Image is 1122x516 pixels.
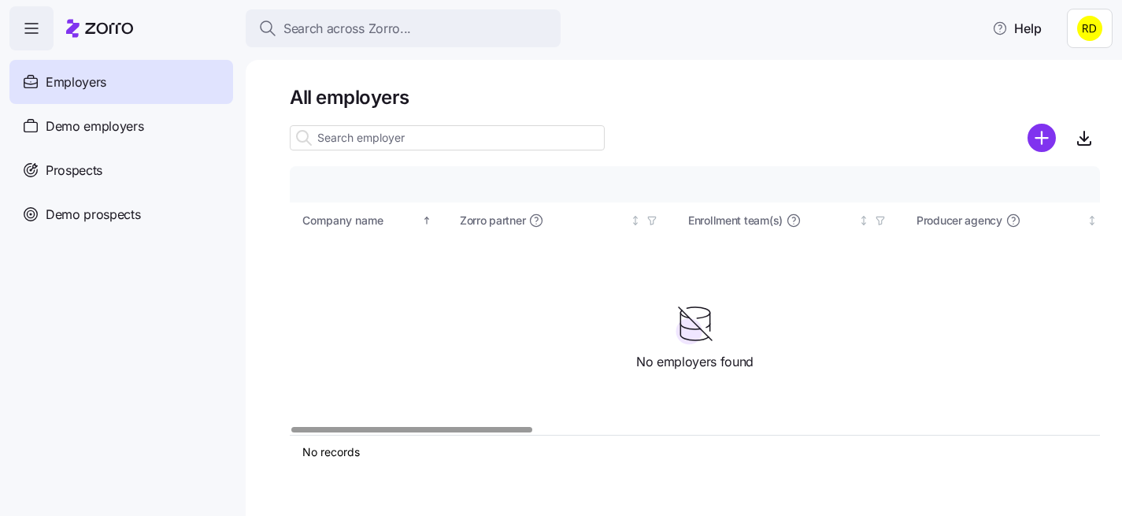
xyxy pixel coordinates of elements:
[630,215,641,226] div: Not sorted
[302,212,419,229] div: Company name
[688,213,783,228] span: Enrollment team(s)
[916,213,1002,228] span: Producer agency
[1087,215,1098,226] div: Not sorted
[9,60,233,104] a: Employers
[979,13,1054,44] button: Help
[46,117,144,136] span: Demo employers
[421,215,432,226] div: Sorted ascending
[46,161,102,180] span: Prospects
[46,72,106,92] span: Employers
[447,202,676,239] th: Zorro partnerNot sorted
[676,202,904,239] th: Enrollment team(s)Not sorted
[9,192,233,236] a: Demo prospects
[9,148,233,192] a: Prospects
[1077,16,1102,41] img: 400900e14810b1d0aec03a03c9453833
[1028,124,1056,152] svg: add icon
[858,215,869,226] div: Not sorted
[290,125,605,150] input: Search employer
[460,213,525,228] span: Zorro partner
[246,9,561,47] button: Search across Zorro...
[46,205,141,225] span: Demo prospects
[290,202,447,239] th: Company nameSorted ascending
[302,444,954,460] div: No records
[283,19,411,39] span: Search across Zorro...
[992,19,1042,38] span: Help
[636,352,754,372] span: No employers found
[290,85,1100,110] h1: All employers
[9,104,233,148] a: Demo employers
